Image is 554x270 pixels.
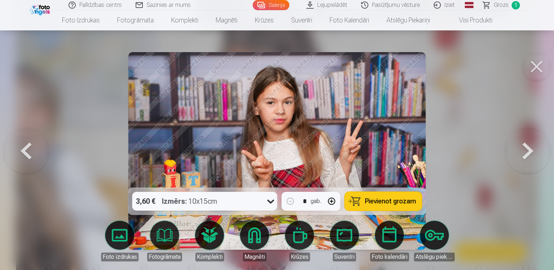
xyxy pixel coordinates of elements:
[414,253,455,261] div: Atslēgu piekariņi
[246,10,282,30] a: Krūzes
[282,10,321,30] a: Suvenīri
[333,253,356,261] div: Suvenīri
[234,221,275,261] a: Magnēti
[162,196,187,206] strong: Izmērs :
[162,192,218,211] div: 10x15cm
[345,192,422,211] button: Pievienot grozam
[53,10,108,30] a: Foto izdrukas
[321,10,378,30] a: Foto kalendāri
[207,10,246,30] a: Magnēti
[378,10,439,30] a: Atslēgu piekariņi
[30,3,52,15] img: /fa1
[195,253,224,261] div: Komplekti
[189,221,230,261] a: Komplekti
[370,253,409,261] div: Foto kalendāri
[147,253,182,261] div: Fotogrāmata
[162,10,207,30] a: Komplekti
[369,221,410,261] a: Foto kalendāri
[439,10,501,30] a: Visi produkti
[132,192,159,211] div: 3,60 €
[108,10,162,30] a: Fotogrāmata
[324,221,365,261] a: Suvenīri
[144,221,185,261] a: Fotogrāmata
[512,1,520,9] span: 1
[101,253,138,261] div: Foto izdrukas
[365,198,416,204] span: Pievienot grozam
[414,221,455,261] a: Atslēgu piekariņi
[289,253,310,261] div: Krūzes
[99,221,140,261] a: Foto izdrukas
[243,253,266,261] div: Magnēti
[279,221,320,261] a: Krūzes
[311,197,322,206] div: gab.
[494,1,509,9] span: Grozs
